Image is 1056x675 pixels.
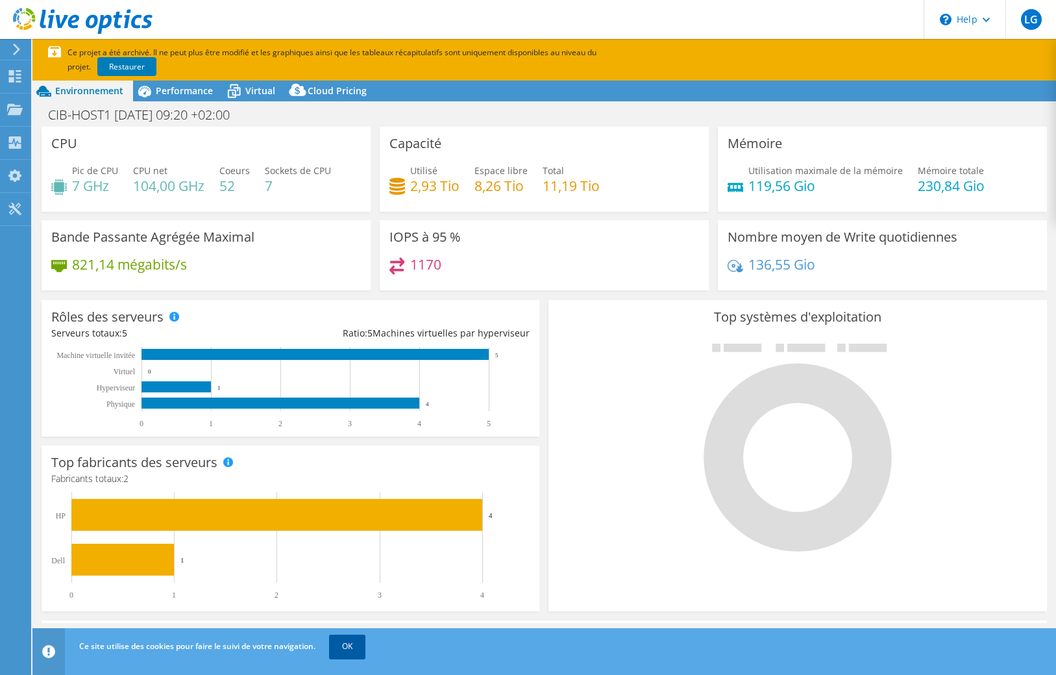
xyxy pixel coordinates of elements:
h4: 104,00 GHz [133,179,204,193]
text: 4 [426,401,429,407]
h3: Bande Passante Agrégée Maximal [51,230,254,244]
span: Sockets de CPU [265,164,331,177]
text: 1 [217,385,221,391]
text: 0 [140,419,143,428]
h4: 821,14 mégabits/s [72,257,187,272]
h3: Rôles des serveurs [51,310,164,324]
span: Coeurs [219,164,250,177]
h3: CPU [51,136,77,151]
text: 2 [275,591,278,600]
span: Total [543,164,564,177]
text: 2 [278,419,282,428]
text: 0 [148,368,151,375]
text: 0 [69,591,73,600]
text: Virtuel [114,367,136,376]
h4: 2,93 Tio [410,179,460,193]
span: Environnement [55,84,123,97]
span: Virtual [245,84,275,97]
div: Serveurs totaux: [51,326,291,340]
div: Ratio: Machines virtuelles par hyperviseur [291,326,530,340]
span: Utilisation maximale de la mémoire [748,164,903,177]
a: Restaurer [97,57,156,76]
text: 3 [378,591,382,600]
h3: Capacité [389,136,441,151]
h4: 11,19 Tio [543,179,600,193]
span: Performance [156,84,213,97]
h3: Mémoire [728,136,782,151]
h4: 8,26 Tio [474,179,528,193]
h4: 7 [265,179,331,193]
span: Mémoire totale [918,164,984,177]
text: Dell [51,556,65,565]
svg: \n [940,14,952,25]
span: 2 [123,472,129,485]
tspan: Machine virtuelle invitée [56,351,135,360]
p: Ce projet a été archivé. Il ne peut plus être modifié et les graphiques ainsi que les tableaux ré... [48,45,684,74]
span: 5 [122,327,127,339]
text: Hyperviseur [97,383,135,392]
text: Physique [106,400,135,409]
text: 4 [417,419,421,428]
a: OK [329,635,365,658]
h4: 136,55 Gio [748,257,815,272]
h4: Fabricants totaux: [51,472,530,486]
span: Pic de CPU [72,164,118,177]
text: 5 [495,352,498,359]
h4: 7 GHz [72,179,118,193]
text: 4 [480,591,484,600]
text: 5 [487,419,491,428]
h4: 1170 [410,257,441,272]
h1: CIB-HOST1 [DATE] 09:20 +02:00 [42,108,250,122]
text: 1 [172,591,176,600]
h4: 230,84 Gio [918,179,985,193]
text: 1 [209,419,213,428]
span: Espace libre [474,164,528,177]
span: Utilisé [410,164,437,177]
span: LG [1021,9,1042,30]
h3: Top fabricants des serveurs [51,455,217,470]
text: 1 [180,556,184,564]
h3: IOPS à 95 % [389,230,461,244]
h3: Nombre moyen de Write quotidiennes [728,230,957,244]
h3: Top systèmes d'exploitation [558,310,1037,324]
h4: 52 [219,179,250,193]
text: 4 [489,511,493,519]
span: CPU net [133,164,167,177]
span: Ce site utilise des cookies pour faire le suivi de votre navigation. [79,641,315,652]
span: Cloud Pricing [308,84,367,97]
span: 5 [367,327,373,339]
text: HP [56,511,66,520]
h4: 119,56 Gio [748,179,903,193]
text: 3 [348,419,352,428]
